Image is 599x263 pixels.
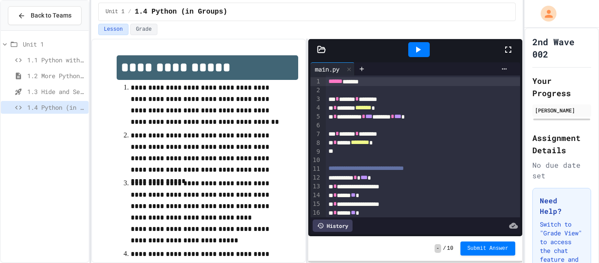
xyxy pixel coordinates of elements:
div: main.py [310,62,355,76]
span: Unit 1 [106,8,125,15]
span: / [443,245,446,252]
span: 1.4 Python (in Groups) [135,7,227,17]
div: 8 [310,139,321,148]
div: 2 [310,86,321,95]
button: Grade [130,24,157,35]
h2: Assignment Details [532,132,591,156]
button: Back to Teams [8,6,82,25]
div: 1 [310,77,321,86]
span: - [435,244,441,253]
span: Unit 1 [23,40,85,49]
div: 7 [310,130,321,139]
div: 9 [310,148,321,156]
div: 14 [310,191,321,200]
span: 1.4 Python (in Groups) [27,103,85,112]
div: 11 [310,165,321,173]
div: 10 [310,156,321,165]
div: My Account [531,4,559,24]
span: 10 [447,245,453,252]
div: 6 [310,121,321,130]
span: Submit Answer [467,245,509,252]
span: 1.1 Python with Turtle [27,55,85,65]
div: 16 [310,209,321,217]
div: 4 [310,104,321,112]
h1: 2nd Wave 002 [532,36,591,60]
button: Lesson [98,24,128,35]
div: No due date set [532,160,591,181]
div: 3 [310,95,321,104]
div: main.py [310,65,344,74]
span: 1.3 Hide and Seek [27,87,85,96]
div: 12 [310,173,321,182]
span: / [128,8,131,15]
span: Back to Teams [31,11,71,20]
h2: Your Progress [532,75,591,99]
div: History [313,220,353,232]
div: 15 [310,200,321,209]
div: [PERSON_NAME] [535,106,588,114]
span: 1.2 More Python (using Turtle) [27,71,85,80]
button: Submit Answer [460,241,516,256]
h3: Need Help? [540,195,584,216]
div: 13 [310,182,321,191]
div: 5 [310,112,321,121]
